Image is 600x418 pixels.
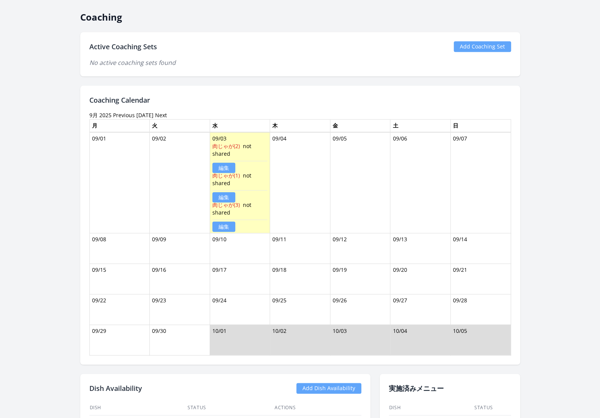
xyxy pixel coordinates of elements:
td: 09/21 [450,263,511,294]
td: 09/16 [150,263,210,294]
td: 09/18 [270,263,330,294]
span: not shared [212,172,251,187]
h2: Dish Availability [89,383,142,394]
td: 09/14 [450,233,511,263]
td: 09/08 [89,233,150,263]
a: 肉じゃが(3) [212,201,240,208]
td: 09/25 [270,294,330,324]
h2: 実施済みメニュー [389,383,511,394]
a: Previous [113,111,135,119]
td: 09/22 [89,294,150,324]
a: 肉じゃが(1) [212,172,240,179]
th: Dish [89,400,188,415]
td: 09/01 [89,132,150,233]
span: not shared [212,142,251,157]
td: 09/29 [89,324,150,355]
td: 09/19 [330,263,390,294]
a: Add Dish Availability [296,383,361,394]
td: 09/06 [390,132,451,233]
th: 木 [270,119,330,132]
a: Add Coaching Set [454,41,511,52]
td: 09/17 [210,263,270,294]
td: 10/04 [390,324,451,355]
a: Next [155,111,167,119]
td: 09/02 [150,132,210,233]
td: 09/27 [390,294,451,324]
td: 09/13 [390,233,451,263]
a: 編集 [212,192,235,202]
td: 09/12 [330,233,390,263]
th: 水 [210,119,270,132]
td: 10/03 [330,324,390,355]
th: 月 [89,119,150,132]
h2: Coaching [80,5,520,23]
th: 日 [450,119,511,132]
td: 09/10 [210,233,270,263]
td: 10/01 [210,324,270,355]
td: 10/02 [270,324,330,355]
span: not shared [212,201,251,216]
td: 09/09 [150,233,210,263]
td: 09/30 [150,324,210,355]
td: 09/28 [450,294,511,324]
th: 土 [390,119,451,132]
a: [DATE] [136,111,154,119]
th: Status [474,400,511,415]
td: 09/26 [330,294,390,324]
h2: Coaching Calendar [89,95,511,105]
td: 09/07 [450,132,511,233]
th: Status [187,400,274,415]
td: 09/05 [330,132,390,233]
h2: Active Coaching Sets [89,41,157,52]
a: 編集 [212,221,235,232]
th: 火 [150,119,210,132]
a: 肉じゃが(2) [212,142,240,150]
th: Dish [389,400,474,415]
th: 金 [330,119,390,132]
td: 09/15 [89,263,150,294]
td: 09/11 [270,233,330,263]
td: 09/24 [210,294,270,324]
time: 9月 2025 [89,111,112,119]
td: 10/05 [450,324,511,355]
td: 09/04 [270,132,330,233]
td: 09/23 [150,294,210,324]
td: 09/20 [390,263,451,294]
p: No active coaching sets found [89,58,511,67]
th: Actions [274,400,361,415]
a: 編集 [212,163,235,173]
td: 09/03 [210,132,270,233]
